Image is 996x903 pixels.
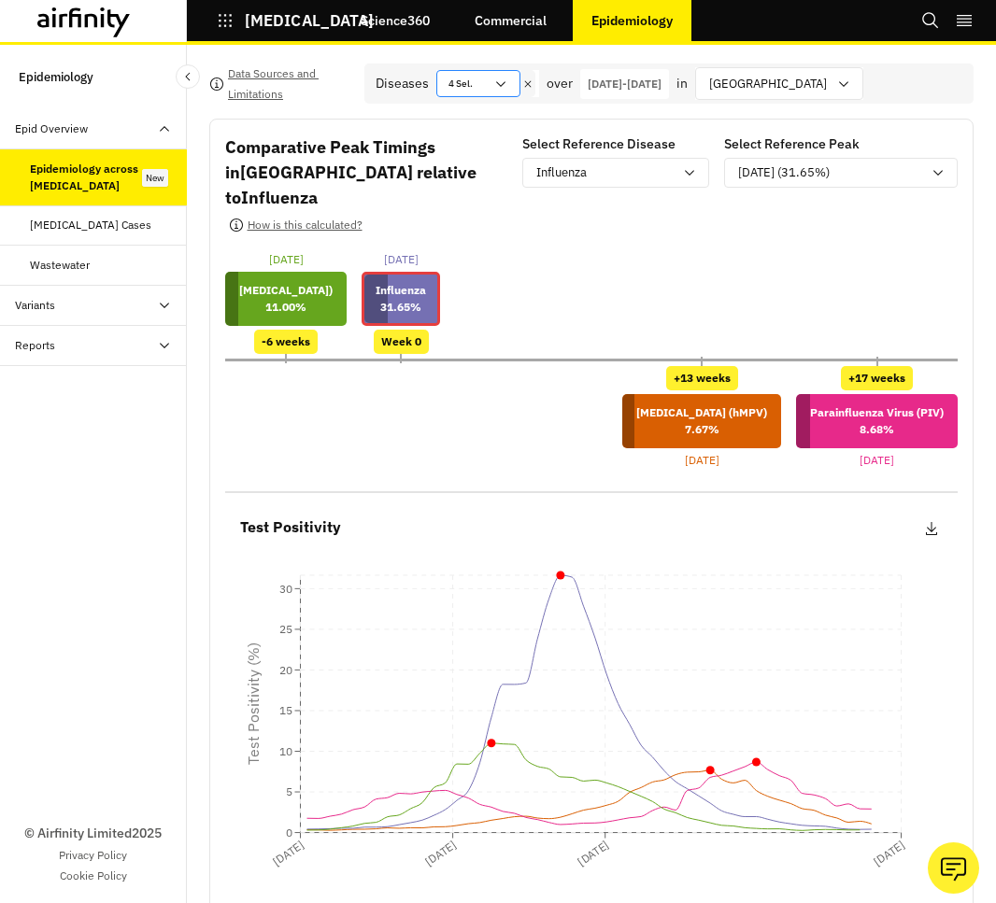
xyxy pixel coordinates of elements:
div: [MEDICAL_DATA] Cases [30,217,151,233]
p: [DATE] [269,251,304,268]
tspan: [DATE] [871,838,907,869]
a: Privacy Policy [59,847,127,864]
p: [MEDICAL_DATA] [245,12,374,29]
tspan: [DATE] [575,838,611,869]
p: in [676,74,688,93]
button: Ask our analysts [928,842,979,894]
button: [MEDICAL_DATA] [217,5,374,36]
tspan: [DATE] [270,838,306,869]
p: [DATE] [860,452,894,469]
tspan: 30 [279,582,292,596]
div: Wastewater [30,257,90,274]
div: Week 0 [374,330,429,354]
div: -6 weeks [254,330,318,354]
p: Test Positivity [240,515,341,540]
p: Select Reference Disease [522,134,676,154]
a: Cookie Policy [60,868,127,884]
p: Data Sources and Limitations [228,63,349,105]
button: Search [921,5,940,36]
tspan: 0 [286,825,292,840]
p: over [547,74,573,93]
p: [DATE] [685,452,719,469]
tspan: [DATE] [422,838,459,869]
p: Comparative Peak Timings in [GEOGRAPHIC_DATA] relative to Influenza [225,134,515,210]
button: How is this calculated? [225,210,365,240]
p: © Airfinity Limited 2025 [24,824,162,843]
div: +13 weeks [666,366,738,390]
tspan: 10 [279,744,292,758]
div: Epidemiology across [MEDICAL_DATA] [30,161,142,194]
p: 7.67 % [636,421,767,438]
div: Diseases [376,74,429,93]
p: 8.68 % [810,421,944,438]
p: [DATE] (31.65%) [738,163,830,182]
button: Data Sources and Limitations [209,69,349,99]
p: [DATE] [384,251,419,268]
p: Select Reference Peak [724,134,860,154]
p: How is this calculated? [248,215,363,235]
div: Epid Overview [15,120,88,137]
tspan: 20 [279,663,292,677]
p: [DATE] - [DATE] [588,76,662,92]
button: Close Sidebar [176,64,200,89]
p: 11.00 % [239,299,333,316]
div: Variants [15,297,55,314]
p: Parainfluenza Virus (PIV) [810,404,944,421]
div: 4 Sel. [437,71,493,96]
p: [MEDICAL_DATA]) [239,282,333,299]
tspan: Test Positivity (%) [244,642,263,765]
div: +17 weeks [841,366,913,390]
p: Epidemiology [591,13,673,28]
tspan: 5 [286,784,292,798]
p: Influenza [536,163,587,182]
tspan: 25 [279,622,292,636]
div: New [142,169,168,187]
tspan: 15 [279,703,292,717]
p: Influenza [376,282,426,299]
p: 31.65 % [376,299,426,316]
p: Epidemiology [19,60,93,94]
div: Reports [15,337,55,354]
p: [MEDICAL_DATA] (hMPV) [636,404,767,421]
